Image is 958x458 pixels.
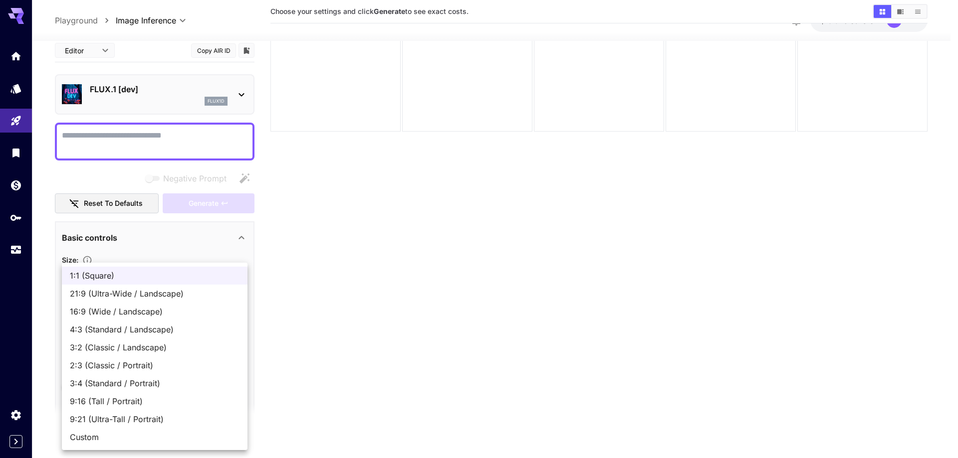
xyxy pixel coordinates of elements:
span: 1:1 (Square) [70,270,239,282]
span: 3:2 (Classic / Landscape) [70,341,239,353]
span: 9:16 (Tall / Portrait) [70,395,239,407]
span: 4:3 (Standard / Landscape) [70,323,239,335]
span: Custom [70,431,239,443]
span: 16:9 (Wide / Landscape) [70,305,239,317]
span: 2:3 (Classic / Portrait) [70,359,239,371]
span: 3:4 (Standard / Portrait) [70,377,239,389]
span: 9:21 (Ultra-Tall / Portrait) [70,413,239,425]
span: 21:9 (Ultra-Wide / Landscape) [70,288,239,300]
